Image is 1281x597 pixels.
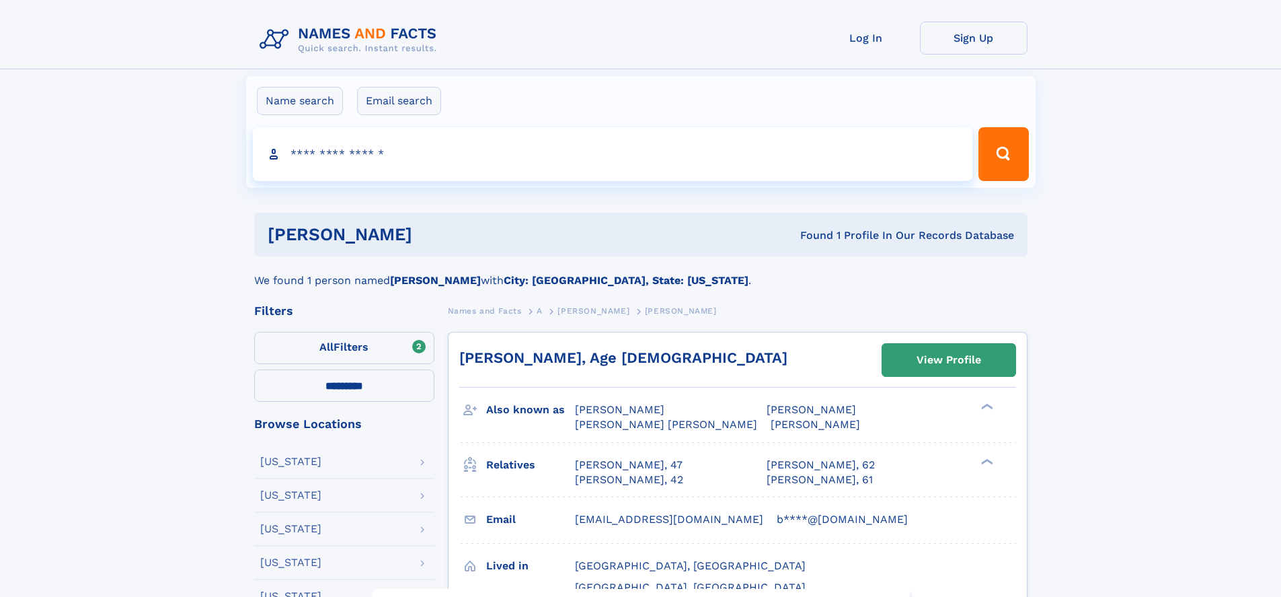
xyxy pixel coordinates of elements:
a: [PERSON_NAME], Age [DEMOGRAPHIC_DATA] [459,349,787,366]
span: [PERSON_NAME] [PERSON_NAME] [575,418,757,431]
label: Filters [254,332,434,364]
div: [US_STATE] [260,524,321,534]
h3: Email [486,508,575,531]
a: Sign Up [920,22,1027,55]
h3: Also known as [486,398,575,421]
span: All [319,341,334,353]
a: Log In [812,22,920,55]
div: ❯ [978,457,994,466]
a: View Profile [882,344,1015,376]
a: [PERSON_NAME], 61 [767,472,873,487]
span: [GEOGRAPHIC_DATA], [GEOGRAPHIC_DATA] [575,559,806,572]
div: Found 1 Profile In Our Records Database [606,228,1014,243]
div: [US_STATE] [260,557,321,568]
div: Filters [254,305,434,317]
a: [PERSON_NAME] [557,302,629,319]
span: [GEOGRAPHIC_DATA], [GEOGRAPHIC_DATA] [575,581,806,594]
label: Name search [257,87,343,115]
b: City: [GEOGRAPHIC_DATA], State: [US_STATE] [504,274,748,287]
img: Logo Names and Facts [254,22,448,58]
button: Search Button [978,127,1028,181]
div: [US_STATE] [260,490,321,501]
span: A [537,306,543,316]
a: Names and Facts [448,302,522,319]
label: Email search [357,87,441,115]
div: Browse Locations [254,418,434,430]
span: [EMAIL_ADDRESS][DOMAIN_NAME] [575,513,763,526]
a: A [537,302,543,319]
div: View Profile [917,345,981,376]
span: [PERSON_NAME] [771,418,860,431]
span: [PERSON_NAME] [575,403,664,416]
h3: Lived in [486,555,575,577]
a: [PERSON_NAME], 47 [575,458,683,472]
span: [PERSON_NAME] [767,403,856,416]
div: [US_STATE] [260,456,321,467]
span: [PERSON_NAME] [645,306,717,316]
a: [PERSON_NAME], 42 [575,472,683,487]
div: ❯ [978,402,994,411]
input: search input [253,127,973,181]
a: [PERSON_NAME], 62 [767,458,875,472]
h3: Relatives [486,454,575,477]
h1: [PERSON_NAME] [268,226,607,243]
div: We found 1 person named with . [254,256,1027,289]
span: [PERSON_NAME] [557,306,629,316]
b: [PERSON_NAME] [390,274,481,287]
